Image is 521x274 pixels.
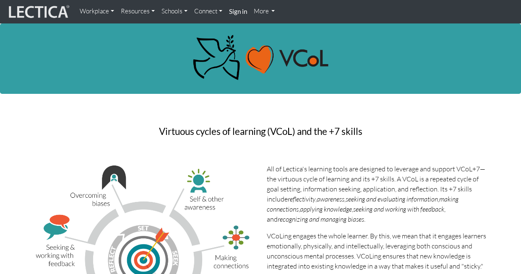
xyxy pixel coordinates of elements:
a: Schools [158,3,191,20]
strong: Sign in [229,8,247,15]
h3: Virtuous cycles of learning (VCoL) and the +7 skills [151,127,371,137]
a: Sign in [226,3,250,20]
i: seeking and working with feedback [353,205,444,213]
i: awareness [317,195,344,203]
a: Workplace [76,3,117,20]
i: making connections [267,195,458,213]
i: applying knowledge [300,205,352,213]
a: Resources [117,3,158,20]
p: VCoLing engages the whole learner. By this, we mean that it engages learners emotionally, physica... [267,231,487,271]
a: More [250,3,279,20]
i: reflectivity [288,195,315,203]
i: seeking and evaluating information [346,195,438,203]
a: Connect [191,3,226,20]
p: All of Lectica's learning tools are designed to leverage and support VCoL+7—the virtuous cycle of... [267,164,487,224]
i: recognizing and managing biases [278,215,364,223]
img: lecticalive [7,4,70,20]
